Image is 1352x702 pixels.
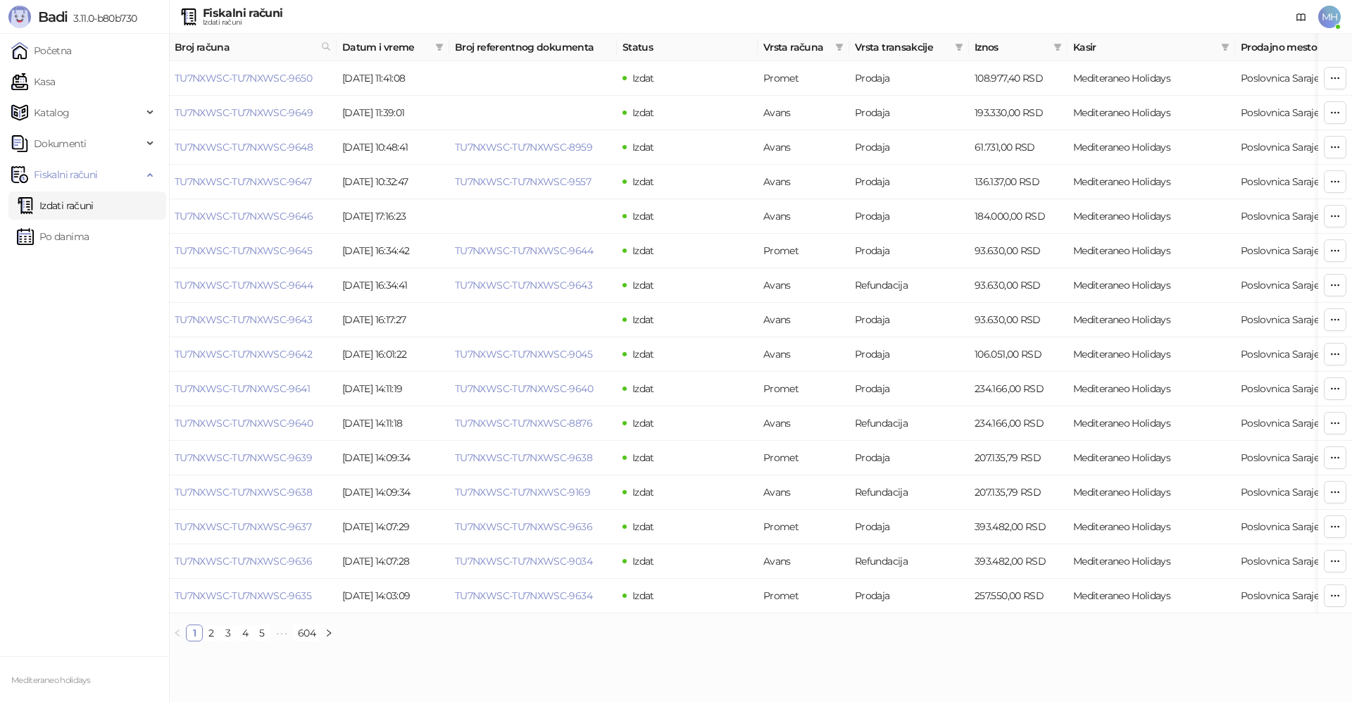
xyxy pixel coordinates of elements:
td: Mediteraneo Holidays [1068,234,1235,268]
td: TU7NXWSC-TU7NXWSC-9648 [169,130,337,165]
a: 2 [204,625,219,641]
a: 5 [254,625,270,641]
td: Promet [758,579,849,613]
span: Katalog [34,99,70,127]
a: TU7NXWSC-TU7NXWSC-9645 [175,244,312,257]
td: 393.482,00 RSD [969,544,1068,579]
td: Prodaja [849,199,969,234]
td: Mediteraneo Holidays [1068,579,1235,613]
td: 257.550,00 RSD [969,579,1068,613]
td: Avans [758,406,849,441]
span: Izdat [632,520,654,533]
td: Mediteraneo Holidays [1068,510,1235,544]
a: TU7NXWSC-TU7NXWSC-8959 [455,141,592,153]
td: TU7NXWSC-TU7NXWSC-9647 [169,165,337,199]
td: Prodaja [849,165,969,199]
small: Mediteraneo holidays [11,675,90,685]
a: TU7NXWSC-TU7NXWSC-9641 [175,382,310,395]
span: filter [1218,37,1232,58]
div: Izdati računi [203,19,282,26]
td: Prodaja [849,96,969,130]
a: TU7NXWSC-TU7NXWSC-9640 [455,382,593,395]
span: Datum i vreme [342,39,430,55]
a: TU7NXWSC-TU7NXWSC-9636 [175,555,312,568]
td: Promet [758,510,849,544]
td: Refundacija [849,544,969,579]
td: Prodaja [849,337,969,372]
span: Izdat [632,175,654,188]
td: 207.135,79 RSD [969,441,1068,475]
span: filter [832,37,846,58]
td: Avans [758,337,849,372]
span: Izdat [632,382,654,395]
td: [DATE] 17:16:23 [337,199,449,234]
td: Mediteraneo Holidays [1068,268,1235,303]
td: 93.630,00 RSD [969,268,1068,303]
th: Kasir [1068,34,1235,61]
li: Prethodna strana [169,625,186,641]
a: TU7NXWSC-TU7NXWSC-9648 [175,141,313,153]
li: 4 [237,625,254,641]
li: 3 [220,625,237,641]
a: Dokumentacija [1290,6,1313,28]
td: TU7NXWSC-TU7NXWSC-9646 [169,199,337,234]
td: TU7NXWSC-TU7NXWSC-9636 [169,544,337,579]
span: Izdat [632,589,654,602]
td: Mediteraneo Holidays [1068,441,1235,475]
li: 2 [203,625,220,641]
td: TU7NXWSC-TU7NXWSC-9640 [169,406,337,441]
span: Fiskalni računi [34,161,97,189]
span: 3.11.0-b80b730 [68,12,137,25]
span: filter [955,43,963,51]
span: Iznos [975,39,1048,55]
a: TU7NXWSC-TU7NXWSC-9642 [175,348,312,361]
span: Badi [38,8,68,25]
li: 5 [254,625,270,641]
span: filter [1221,43,1229,51]
a: TU7NXWSC-TU7NXWSC-9034 [455,555,592,568]
td: Prodaja [849,61,969,96]
td: 136.137,00 RSD [969,165,1068,199]
td: [DATE] 14:11:19 [337,372,449,406]
a: TU7NXWSC-TU7NXWSC-9637 [175,520,311,533]
span: filter [435,43,444,51]
td: [DATE] 16:34:42 [337,234,449,268]
th: Broj računa [169,34,337,61]
a: TU7NXWSC-TU7NXWSC-9649 [175,106,313,119]
td: [DATE] 10:48:41 [337,130,449,165]
td: Mediteraneo Holidays [1068,544,1235,579]
td: Prodaja [849,510,969,544]
td: Prodaja [849,234,969,268]
a: 3 [220,625,236,641]
a: Kasa [11,68,55,96]
span: Izdat [632,451,654,464]
td: Promet [758,234,849,268]
span: Izdat [632,348,654,361]
td: TU7NXWSC-TU7NXWSC-9641 [169,372,337,406]
span: Izdat [632,106,654,119]
a: TU7NXWSC-TU7NXWSC-9639 [175,451,312,464]
a: TU7NXWSC-TU7NXWSC-9643 [175,313,312,326]
td: [DATE] 14:07:28 [337,544,449,579]
td: TU7NXWSC-TU7NXWSC-9635 [169,579,337,613]
span: left [173,629,182,637]
td: Mediteraneo Holidays [1068,303,1235,337]
td: Promet [758,372,849,406]
td: Mediteraneo Holidays [1068,61,1235,96]
td: Prodaja [849,372,969,406]
span: filter [432,37,446,58]
span: Izdat [632,486,654,499]
td: Mediteraneo Holidays [1068,96,1235,130]
td: Prodaja [849,130,969,165]
a: 4 [237,625,253,641]
td: [DATE] 11:39:01 [337,96,449,130]
td: [DATE] 14:07:29 [337,510,449,544]
td: 93.630,00 RSD [969,234,1068,268]
td: Mediteraneo Holidays [1068,372,1235,406]
a: TU7NXWSC-TU7NXWSC-9634 [455,589,592,602]
td: [DATE] 16:01:22 [337,337,449,372]
td: Refundacija [849,406,969,441]
td: Prodaja [849,303,969,337]
span: Broj računa [175,39,315,55]
div: Fiskalni računi [203,8,282,19]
